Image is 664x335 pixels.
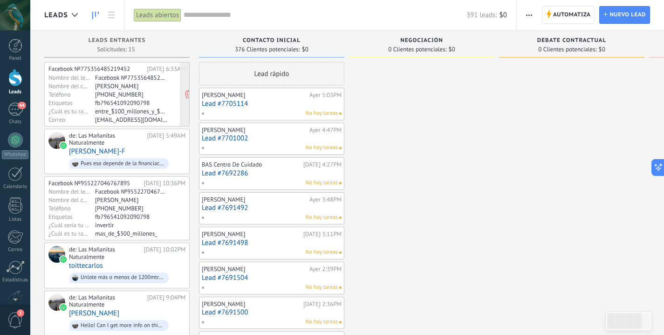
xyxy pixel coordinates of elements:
[48,294,65,311] div: Arnoldo Rojas Rodriguez
[339,112,342,115] span: No hay nada asignado
[302,47,308,52] span: $0
[48,246,65,263] div: toittecarlos
[202,265,307,273] div: [PERSON_NAME]
[204,37,340,45] div: Contacto inicial
[202,100,342,108] a: Lead #7705114
[95,204,167,212] div: +573117944207
[202,134,342,142] a: Lead #7701002
[2,150,28,159] div: WhatsApp
[95,107,167,115] div: entre_$100_millones_y_$200_millones
[147,132,185,147] div: [DATE] 5:49AM
[202,204,342,212] a: Lead #7691492
[466,11,497,20] span: 391 leads:
[48,180,141,187] div: Facebook №955227046767895
[144,246,185,260] div: [DATE] 10:02PM
[48,91,95,98] div: Teléfono
[17,309,24,317] span: 3
[339,216,342,219] span: No hay nada asignado
[305,248,338,257] span: No hay tareas
[48,132,65,149] div: JHON-F
[303,161,342,168] div: [DATE] 4:27PM
[97,47,135,52] span: Solicitudes: 15
[339,251,342,254] span: No hay nada asignado
[202,196,307,203] div: [PERSON_NAME]
[2,247,29,253] div: Correo
[69,262,103,270] a: toittecarlos
[339,321,342,323] span: No hay nada asignado
[95,196,167,203] div: Libia Patricia Manrique silva
[48,65,144,73] div: Facebook №775356485219452
[95,91,167,98] div: +13478361450
[243,37,301,44] span: Contacto inicial
[69,132,144,147] div: de: Las Mañanitas Naturalmente
[95,230,167,237] div: mas_de_$300_millones_
[202,91,307,99] div: [PERSON_NAME]
[18,102,26,109] span: 44
[2,119,29,125] div: Chats
[2,277,29,283] div: Estadísticas
[339,182,342,184] span: No hay nada asignado
[388,47,446,52] span: 0 Clientes potenciales:
[95,213,167,220] div: fb796541092090798
[303,300,342,308] div: [DATE] 2:36PM
[49,37,185,45] div: Leads Entrantes
[339,147,342,149] span: No hay nada asignado
[48,204,95,212] div: Teléfono
[2,56,29,62] div: Panel
[305,213,338,222] span: No hay tareas
[60,256,67,263] img: waba.svg
[95,188,167,195] div: Facebook №955227046767895
[538,47,596,52] span: 0 Clientes potenciales:
[305,283,338,292] span: No hay tareas
[202,308,342,316] a: Lead #7691500
[202,161,301,168] div: BAS Centro De Cuidado
[500,11,507,20] span: $0
[89,37,146,44] span: Leads Entrantes
[354,37,490,45] div: Negociación
[305,144,338,152] span: No hay tareas
[599,6,650,24] a: Nuevo lead
[69,309,119,317] a: [PERSON_NAME]
[202,126,307,134] div: [PERSON_NAME]
[60,142,67,149] img: waba.svg
[199,62,344,85] div: Lead rápido
[69,294,144,308] div: de: Las Mañanitas Naturalmente
[69,246,141,260] div: de: Las Mañanitas Naturalmente
[95,74,167,81] div: Facebook №775356485219452
[309,196,342,203] div: Ayer 3:48PM
[400,37,443,44] span: Negociación
[609,7,646,23] span: Nuevo lead
[309,126,342,134] div: Ayer 4:47PM
[48,116,95,123] div: Correo
[235,47,300,52] span: 376 Clientes potenciales:
[44,11,68,20] span: Leads
[449,47,455,52] span: $0
[69,147,125,155] a: [PERSON_NAME]-F
[144,180,185,187] div: [DATE] 10:36PM
[88,6,103,24] a: Leads
[48,99,95,106] div: Etiquetas
[339,286,342,289] span: No hay nada asignado
[48,213,95,220] div: Etiquetas
[103,6,119,24] a: Lista
[134,8,181,22] div: Leads abiertos
[95,82,167,90] div: Jorge Ramírez
[202,239,342,247] a: Lead #7691498
[522,6,536,24] button: Más
[202,169,342,177] a: Lead #7692286
[309,265,342,273] div: Ayer 2:39PM
[202,300,301,308] div: [PERSON_NAME]
[504,37,640,45] div: Debate contractual
[305,179,338,187] span: No hay tareas
[95,116,167,123] div: enriquep821@hotmail.com
[202,230,301,238] div: [PERSON_NAME]
[542,6,595,24] a: Automatiza
[81,274,164,281] div: Unlote más o menos de 1200mtros.
[81,161,164,167] div: Pues eso depende de la financiación y el precio
[202,274,342,282] a: Lead #7691504
[48,82,95,90] div: Nombre del contacto
[95,99,167,106] div: fb796541092090798
[599,47,605,52] span: $0
[305,318,338,326] span: No hay tareas
[305,109,338,118] span: No hay tareas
